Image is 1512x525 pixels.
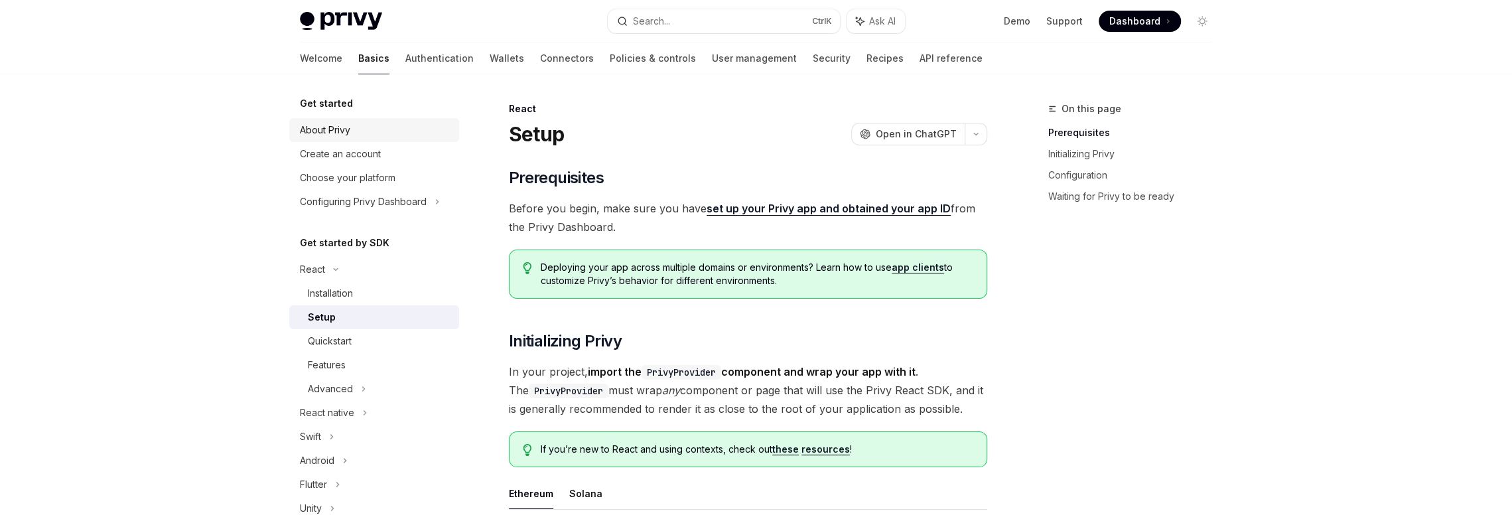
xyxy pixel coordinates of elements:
[300,405,354,421] div: React native
[541,261,973,287] span: Deploying your app across multiple domains or environments? Learn how to use to customize Privy’s...
[509,199,987,236] span: Before you begin, make sure you have from the Privy Dashboard.
[289,166,459,190] a: Choose your platform
[642,365,721,380] code: PrivyProvider
[1062,101,1121,117] span: On this page
[289,329,459,353] a: Quickstart
[851,123,965,145] button: Open in ChatGPT
[772,443,799,455] a: these
[300,194,427,210] div: Configuring Privy Dashboard
[1046,15,1083,28] a: Support
[1099,11,1181,32] a: Dashboard
[707,202,951,216] a: set up your Privy app and obtained your app ID
[300,235,389,251] h5: Get started by SDK
[509,331,622,352] span: Initializing Privy
[1048,165,1223,186] a: Configuration
[509,167,604,188] span: Prerequisites
[523,262,532,274] svg: Tip
[308,333,352,349] div: Quickstart
[405,42,474,74] a: Authentication
[490,42,524,74] a: Wallets
[813,42,851,74] a: Security
[509,102,987,115] div: React
[892,262,944,273] a: app clients
[869,15,896,28] span: Ask AI
[1048,122,1223,143] a: Prerequisites
[1109,15,1160,28] span: Dashboard
[300,12,382,31] img: light logo
[608,9,840,33] button: Search...CtrlK
[289,305,459,329] a: Setup
[300,477,327,492] div: Flutter
[308,357,346,373] div: Features
[300,42,342,74] a: Welcome
[541,443,973,456] span: If you’re new to React and using contexts, check out !
[876,127,957,141] span: Open in ChatGPT
[1048,186,1223,207] a: Waiting for Privy to be ready
[300,96,353,112] h5: Get started
[289,142,459,166] a: Create an account
[569,478,602,509] button: Solana
[523,444,532,456] svg: Tip
[1192,11,1213,32] button: Toggle dark mode
[866,42,904,74] a: Recipes
[300,146,381,162] div: Create an account
[633,13,670,29] div: Search...
[289,281,459,305] a: Installation
[300,262,325,277] div: React
[289,118,459,142] a: About Privy
[847,9,905,33] button: Ask AI
[308,285,353,301] div: Installation
[509,478,553,509] button: Ethereum
[300,122,350,138] div: About Privy
[812,16,832,27] span: Ctrl K
[529,384,608,398] code: PrivyProvider
[509,362,987,418] span: In your project, . The must wrap component or page that will use the Privy React SDK, and it is g...
[289,353,459,377] a: Features
[662,384,680,397] em: any
[540,42,594,74] a: Connectors
[920,42,983,74] a: API reference
[610,42,696,74] a: Policies & controls
[300,453,334,469] div: Android
[712,42,797,74] a: User management
[300,429,321,445] div: Swift
[801,443,850,455] a: resources
[588,365,916,378] strong: import the component and wrap your app with it
[308,309,336,325] div: Setup
[300,170,395,186] div: Choose your platform
[358,42,389,74] a: Basics
[300,500,322,516] div: Unity
[1048,143,1223,165] a: Initializing Privy
[1004,15,1030,28] a: Demo
[509,122,564,146] h1: Setup
[308,381,353,397] div: Advanced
